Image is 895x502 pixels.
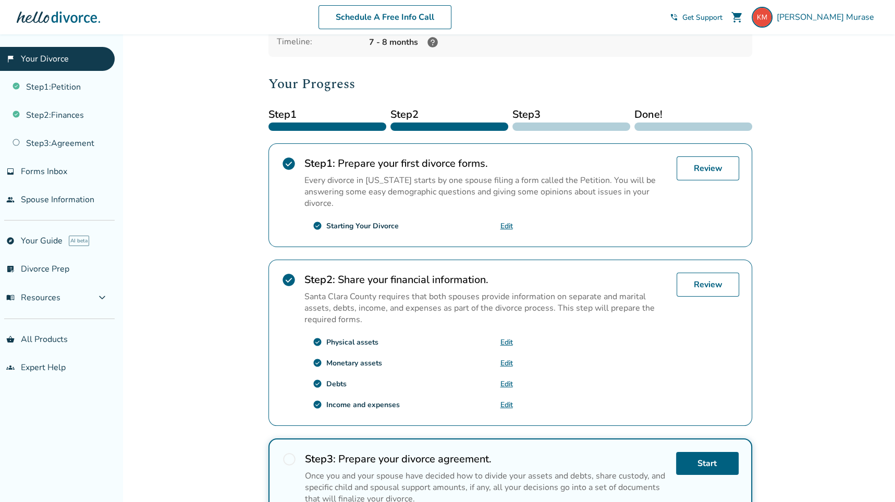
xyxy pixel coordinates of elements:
p: Every divorce in [US_STATE] starts by one spouse filing a form called the Petition. You will be a... [304,175,668,209]
h2: Your Progress [268,74,752,94]
div: Income and expenses [326,400,400,410]
span: check_circle [313,379,322,388]
div: Debts [326,379,347,389]
div: Monetary assets [326,358,382,368]
span: check_circle [313,221,322,230]
p: Santa Clara County requires that both spouses provide information on separate and marital assets,... [304,291,668,325]
span: phone_in_talk [670,13,678,21]
a: Edit [500,337,513,347]
a: Edit [500,379,513,389]
span: list_alt_check [6,265,15,273]
a: Schedule A Free Info Call [318,5,451,29]
span: Get Support [682,13,722,22]
a: phone_in_talkGet Support [670,13,722,22]
span: inbox [6,167,15,176]
span: check_circle [313,400,322,409]
span: AI beta [69,236,89,246]
span: [PERSON_NAME] Murase [777,11,878,23]
span: menu_book [6,293,15,302]
h2: Share your financial information. [304,273,668,287]
h2: Prepare your divorce agreement. [305,452,668,466]
strong: Step 3 : [305,452,336,466]
img: katsu610@gmail.com [752,7,773,28]
span: people [6,195,15,204]
span: Done! [634,107,752,123]
strong: Step 1 : [304,156,335,170]
span: check_circle [281,156,296,171]
h2: Prepare your first divorce forms. [304,156,668,170]
span: groups [6,363,15,372]
span: radio_button_unchecked [282,452,297,467]
iframe: Chat Widget [661,83,895,502]
a: Edit [500,400,513,410]
span: flag_2 [6,55,15,63]
span: Step 3 [512,107,630,123]
div: Starting Your Divorce [326,221,399,231]
span: Forms Inbox [21,166,67,177]
span: check_circle [281,273,296,287]
div: Timeline: [277,36,361,48]
span: explore [6,237,15,245]
span: shopping_cart [731,11,743,23]
span: shopping_basket [6,335,15,344]
span: check_circle [313,337,322,347]
span: expand_more [96,291,108,304]
strong: Step 2 : [304,273,335,287]
a: Edit [500,358,513,368]
span: Resources [6,292,60,303]
div: 7 - 8 months [369,36,744,48]
span: Step 1 [268,107,386,123]
span: check_circle [313,358,322,368]
a: Edit [500,221,513,231]
span: Step 2 [390,107,508,123]
div: Physical assets [326,337,378,347]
